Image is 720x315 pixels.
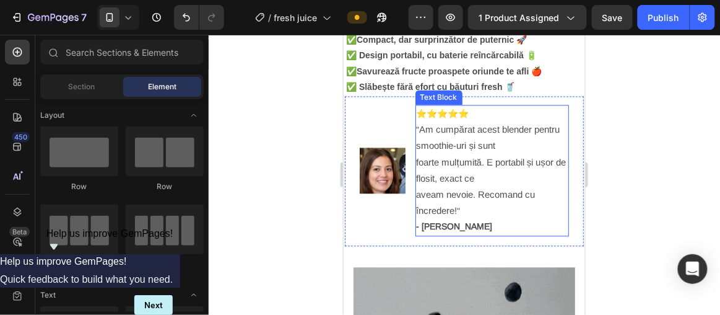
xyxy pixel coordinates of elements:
[46,228,173,254] button: Show survey - Help us improve GemPages!
[81,10,87,25] p: 7
[40,181,118,192] div: Row
[2,48,172,58] strong: ✅ Slăbește fără efort cu băuturi fresh 🥤
[73,123,223,149] span: foarte mulțumită. E portabil și ușor de flosit, exact ce
[74,58,116,69] div: Text Block
[9,227,30,237] div: Beta
[5,5,92,30] button: 7
[479,11,559,24] span: 1 product assigned
[184,105,204,125] span: Toggle open
[73,187,149,197] strong: - [PERSON_NAME]
[73,153,224,201] p: "
[40,40,204,64] input: Search Sections & Elements
[468,5,587,30] button: 1 product assigned
[12,132,30,142] div: 450
[13,1,183,11] strong: Compact, dar surprinzător de puternic 🚀
[69,81,95,92] span: Section
[73,90,216,117] span: Am cumpărat acest blender pentru smoothie-uri și sunt
[174,5,224,30] div: Undo/Redo
[46,228,173,239] span: Help us improve GemPages!
[648,11,679,24] div: Publish
[73,155,192,182] span: aveam nevoie. Recomand cu încredere!
[148,81,176,92] span: Element
[592,5,633,30] button: Save
[73,72,224,120] p: ⭐⭐⭐⭐⭐ "
[40,110,64,121] span: Layout
[269,11,272,24] span: /
[126,181,204,192] div: Row
[16,113,62,159] img: 800x800
[184,285,204,305] span: Toggle open
[602,12,623,23] span: Save
[344,35,585,315] iframe: Design area
[678,254,708,284] div: Open Intercom Messenger
[13,32,198,42] strong: Savurează fructe proaspete oriunde te afli 🍎
[274,11,318,24] span: fresh juice
[638,5,690,30] button: Publish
